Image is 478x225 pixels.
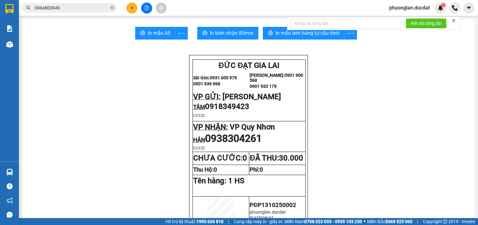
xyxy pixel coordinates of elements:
[7,198,13,204] span: notification
[345,29,357,37] span: more
[193,75,210,80] strong: Sài Gòn:
[250,73,285,78] strong: [PERSON_NAME]:
[175,27,188,40] button: more
[110,6,114,9] span: close-circle
[263,27,345,40] button: printerIn mẫu tem hàng tự cấu hình
[243,154,247,162] span: 0
[250,73,303,83] strong: 0901 900 568
[130,6,134,10] span: plus
[466,5,472,11] span: caret-down
[260,166,263,173] span: 0
[285,218,362,225] span: Miền Nam
[159,6,163,10] span: aim
[193,146,205,150] span: CCCD:
[250,154,303,162] strong: ĐÃ THU:
[135,27,176,40] button: printerIn mẫu A5
[463,3,474,14] button: caret-down
[250,84,277,89] strong: 0901 933 179
[5,4,14,14] img: logo-vxr
[406,18,446,28] button: Kết nối tổng đài
[214,166,217,173] span: 0
[219,61,280,70] span: ĐỨC ĐẠT GIA LAI
[193,137,205,143] span: HÂN
[250,216,262,221] span: [DATE]
[384,4,435,12] span: phuonglan.ducdat
[196,219,223,224] strong: 1900 633 818
[193,166,217,173] strong: Thu Hộ:
[210,29,253,37] span: In biên nhận 80mm
[205,102,249,111] span: 0918349423
[6,25,13,32] img: solution-icon
[35,4,109,11] input: Tìm tên, số ĐT hoặc mã đơn
[441,3,446,7] sup: 1
[205,132,262,144] span: 0938304261
[443,219,447,224] span: copyright
[193,113,205,118] span: CCCD:
[156,3,167,14] button: aim
[250,202,296,209] span: PĐP1310250002
[193,81,220,86] strong: 0901 936 968
[291,18,401,28] input: Nhập số tổng đài
[262,216,274,221] span: 08:07
[279,154,303,162] span: 30.000
[193,123,228,131] span: VP NHẬN:
[110,5,114,11] span: close-circle
[364,220,366,223] span: ⚪️
[165,218,223,225] span: Hỗ trợ kỹ thuật:
[126,3,137,14] button: plus
[222,92,281,101] span: [PERSON_NAME]
[228,176,245,185] span: 1 HS
[442,3,444,7] span: 1
[411,20,441,27] span: Kết nối tổng đài
[275,29,340,37] span: In mẫu tem hàng tự cấu hình
[193,154,247,162] strong: CHƯA CƯỚC:
[193,92,221,101] span: VP GỬI:
[202,30,207,36] span: printer
[230,123,275,131] span: VP Quy Nhơn
[250,210,286,215] span: phuonglan.ducdat
[304,219,362,224] strong: 0708 023 035 - 0935 103 250
[250,166,263,173] strong: Phí:
[7,183,13,189] span: question-circle
[385,219,412,224] strong: 0369 525 060
[176,29,187,37] span: more
[417,218,418,225] span: |
[148,29,170,37] span: In mẫu A5
[438,5,443,11] img: icon-new-feature
[268,30,273,36] span: printer
[140,30,145,36] span: printer
[452,5,458,11] img: phone-icon
[228,218,229,225] span: |
[452,18,456,23] span: close
[344,27,357,40] button: more
[26,6,31,10] span: search
[6,169,13,175] img: warehouse-icon
[7,212,13,218] span: message
[144,6,149,10] span: file-add
[193,104,205,111] span: TÂM
[6,41,13,48] img: warehouse-icon
[141,3,152,14] button: file-add
[367,218,412,225] span: Miền Bắc
[210,75,237,80] strong: 0931 600 979
[234,218,283,225] span: Cung cấp máy in - giấy in:
[197,27,258,40] button: printerIn biên nhận 80mm
[193,176,245,185] span: Tên hàng:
